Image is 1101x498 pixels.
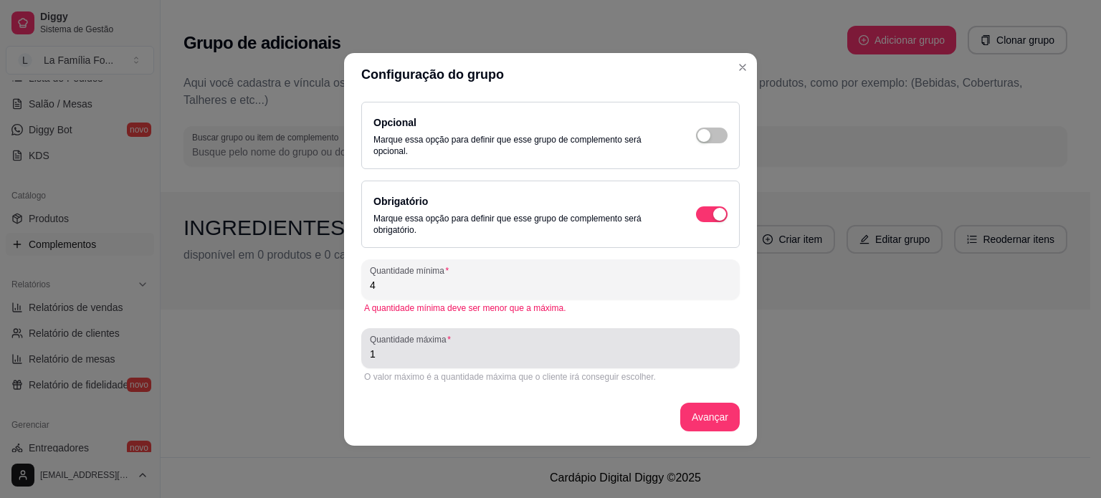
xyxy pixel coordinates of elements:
[373,196,428,207] label: Obrigatório
[370,278,731,292] input: Quantidade mínima
[680,403,740,431] button: Avançar
[373,213,667,236] p: Marque essa opção para definir que esse grupo de complemento será obrigatório.
[731,56,754,79] button: Close
[373,117,416,128] label: Opcional
[364,302,737,314] div: A quantidade mínima deve ser menor que a máxima.
[370,264,454,277] label: Quantidade mínima
[370,347,731,361] input: Quantidade máxima
[370,333,456,345] label: Quantidade máxima
[364,371,737,383] div: O valor máximo é a quantidade máxima que o cliente irá conseguir escolher.
[344,53,757,96] header: Configuração do grupo
[373,134,667,157] p: Marque essa opção para definir que esse grupo de complemento será opcional.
